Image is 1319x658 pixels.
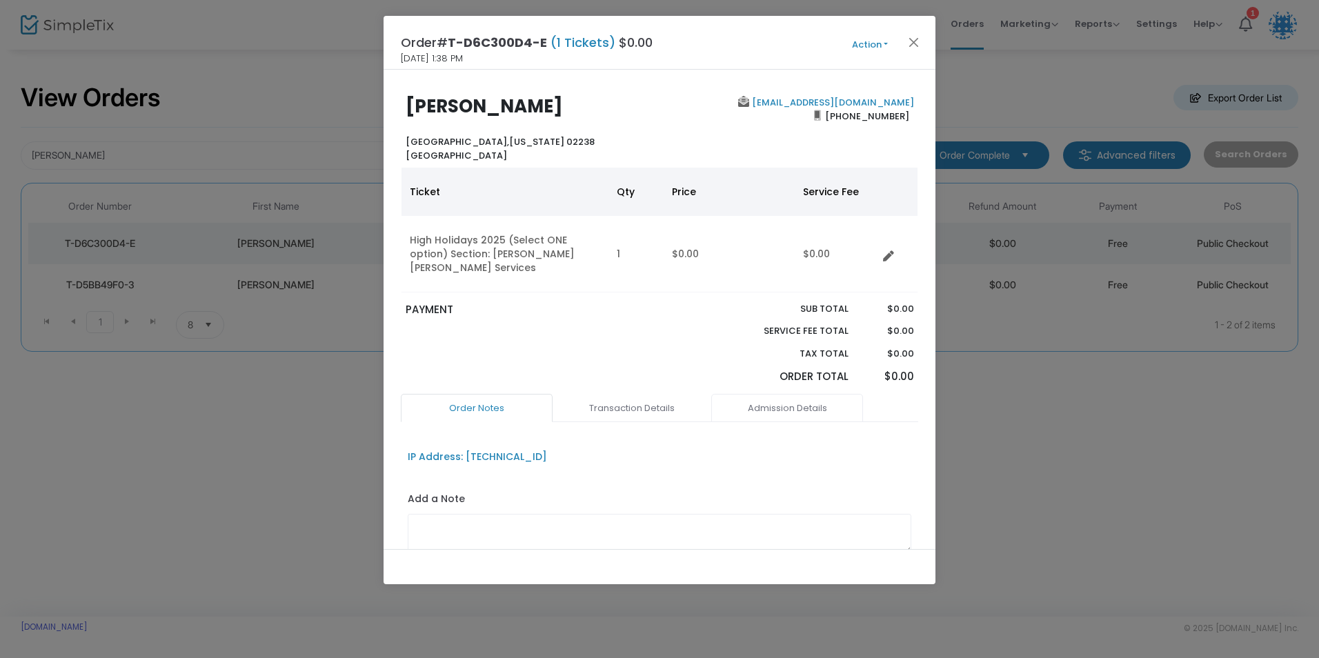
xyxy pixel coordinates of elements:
[401,33,653,52] h4: Order# $0.00
[862,369,913,385] p: $0.00
[905,33,923,51] button: Close
[664,168,795,216] th: Price
[731,302,849,316] p: Sub total
[408,450,547,464] div: IP Address: [TECHNICAL_ID]
[401,52,463,66] span: [DATE] 1:38 PM
[731,347,849,361] p: Tax Total
[608,168,664,216] th: Qty
[401,168,918,292] div: Data table
[795,216,877,292] td: $0.00
[711,394,863,423] a: Admission Details
[547,34,619,51] span: (1 Tickets)
[731,324,849,338] p: Service Fee Total
[731,369,849,385] p: Order Total
[795,168,877,216] th: Service Fee
[829,37,911,52] button: Action
[406,94,563,119] b: [PERSON_NAME]
[408,492,465,510] label: Add a Note
[862,302,913,316] p: $0.00
[862,347,913,361] p: $0.00
[862,324,913,338] p: $0.00
[406,135,509,148] span: [GEOGRAPHIC_DATA],
[608,216,664,292] td: 1
[406,135,595,162] b: [US_STATE] 02238 [GEOGRAPHIC_DATA]
[821,105,914,127] span: [PHONE_NUMBER]
[556,394,708,423] a: Transaction Details
[664,216,795,292] td: $0.00
[448,34,547,51] span: T-D6C300D4-E
[401,168,608,216] th: Ticket
[401,394,553,423] a: Order Notes
[406,302,653,318] p: PAYMENT
[749,96,914,109] a: [EMAIL_ADDRESS][DOMAIN_NAME]
[401,216,608,292] td: High Holidays 2025 (Select ONE option) Section: [PERSON_NAME] [PERSON_NAME] Services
